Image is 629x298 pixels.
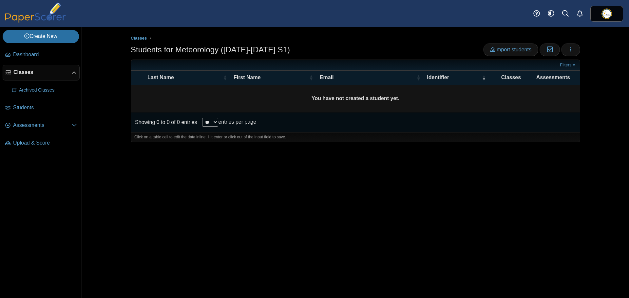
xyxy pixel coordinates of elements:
[218,119,256,125] label: entries per page
[3,30,79,43] a: Create New
[131,113,197,132] div: Showing 0 to 0 of 0 entries
[131,44,290,55] h1: Students for Meteorology ([DATE]-[DATE] S1)
[601,9,612,19] span: Nicholas Ebner
[147,74,222,81] span: Last Name
[131,132,580,142] div: Click on a table cell to edit the data inline. Hit enter or click out of the input field to save.
[223,74,227,81] span: Last Name : Activate to sort
[312,96,399,101] b: You have not created a student yet.
[320,74,415,81] span: Email
[3,65,80,80] a: Classes
[483,43,538,56] a: Import students
[536,74,570,81] span: Assessments
[490,47,531,52] span: Import students
[19,87,77,94] span: Archived Classes
[3,47,80,63] a: Dashboard
[416,74,420,81] span: Email : Activate to sort
[482,74,486,81] span: Identifier : Activate to remove sorting
[427,74,481,81] span: Identifier
[13,69,71,76] span: Classes
[13,122,72,129] span: Assessments
[13,104,77,111] span: Students
[492,74,530,81] span: Classes
[558,62,578,68] a: Filters
[131,36,147,41] span: Classes
[3,100,80,116] a: Students
[9,82,80,98] a: Archived Classes
[601,9,612,19] img: ps.RAZFeFw2muWrSZVB
[13,51,77,58] span: Dashboard
[234,74,308,81] span: First Name
[3,135,80,151] a: Upload & Score
[309,74,313,81] span: First Name : Activate to sort
[3,118,80,133] a: Assessments
[3,3,68,23] img: PaperScorer
[13,139,77,147] span: Upload & Score
[573,7,587,21] a: Alerts
[590,6,623,22] a: ps.RAZFeFw2muWrSZVB
[3,18,68,24] a: PaperScorer
[129,34,149,43] a: Classes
